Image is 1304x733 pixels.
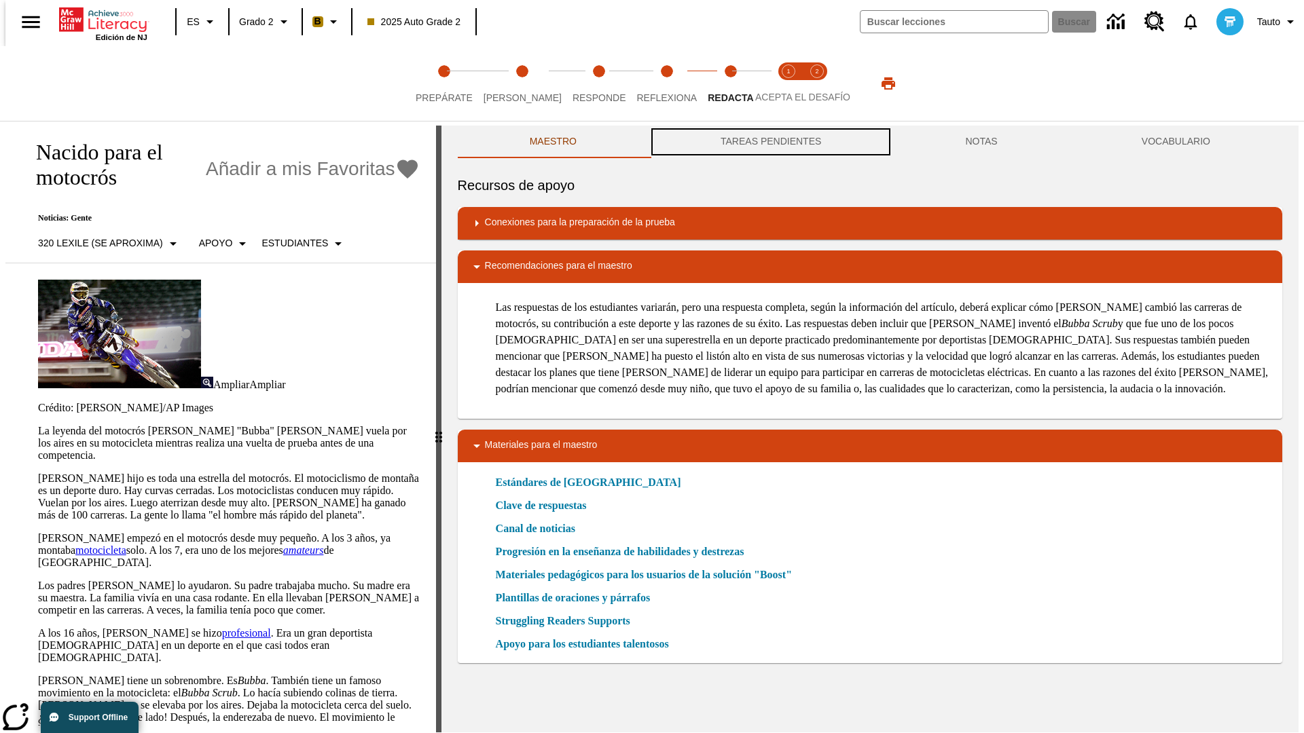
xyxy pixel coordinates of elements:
[1257,15,1280,29] span: Tauto
[314,13,321,30] span: B
[573,92,626,103] span: Responde
[59,5,147,41] div: Portada
[485,438,598,454] p: Materiales para el maestro
[797,46,837,121] button: Acepta el desafío contesta step 2 of 2
[38,472,420,521] p: [PERSON_NAME] hijo es toda una estrella del motocrós. El motociclismo de montaña es un deporte du...
[458,207,1282,240] div: Conexiones para la preparación de la prueba
[755,92,850,102] span: ACEPTA EL DESAFÍO
[206,157,420,181] button: Añadir a mis Favoritas - Nacido para el motocrós
[201,377,213,388] img: Ampliar
[75,544,126,556] a: motocicleta
[815,68,818,75] text: 2
[234,10,297,34] button: Grado: Grado 2, Elige un grado
[1062,318,1118,329] em: Bubba Scrub
[1070,126,1282,158] button: VOCABULARIO
[496,544,744,560] a: Progresión en la enseñanza de habilidades y destrezas, Se abrirá en una nueva ventana o pestaña
[307,10,347,34] button: Boost El color de la clase es anaranjado claro. Cambiar el color de la clase.
[636,92,697,103] span: Reflexiona
[484,92,562,103] span: [PERSON_NAME]
[416,92,473,103] span: Prepárate
[41,702,139,733] button: Support Offline
[256,231,352,256] button: Seleccionar estudiante
[222,627,271,639] a: profesional
[194,231,257,256] button: Tipo de apoyo, Apoyo
[786,68,790,75] text: 1
[22,213,420,223] p: Noticias: Gente
[496,636,677,652] a: Apoyo para los estudiantes talentosos
[38,627,420,664] p: A los 16 años, [PERSON_NAME] se hizo . Era un gran deportista [DEMOGRAPHIC_DATA] en un deporte en...
[436,126,441,732] div: Pulsa la tecla de intro o la barra espaciadora y luego presiona las flechas de derecha e izquierd...
[22,140,199,190] h1: Nacido para el motocrós
[458,250,1282,283] div: Recomendaciones para el maestro
[496,299,1271,397] p: Las respuestas de los estudiantes variarán, pero una respuesta completa, según la información del...
[405,46,484,121] button: Prepárate step 1 of 5
[38,402,420,414] p: Crédito: [PERSON_NAME]/AP Images
[496,567,792,583] a: Materiales pedagógicos para los usuarios de la solución "Boost", Se abrirá en una nueva ventana o...
[238,675,266,686] em: Bubba
[38,280,201,388] img: El corredor de motocrós James Stewart vuela por los aires en su motocicleta de montaña.
[261,236,328,250] p: Estudiantes
[458,174,1282,196] h6: Recursos de apoyo
[1099,3,1136,41] a: Centro de información
[769,46,808,121] button: Acepta el desafío lee step 1 of 2
[697,46,764,121] button: Redacta step 5 of 5
[893,126,1069,158] button: NOTAS
[249,379,285,390] span: Ampliar
[38,580,420,616] p: Los padres [PERSON_NAME] lo ayudaron. Su padre trabajaba mucho. Su madre era su maestra. La famil...
[199,236,233,250] p: Apoyo
[861,11,1048,33] input: Buscar campo
[496,497,587,514] a: Clave de respuestas, Se abrirá en una nueva ventana o pestaña
[1173,4,1208,39] a: Notificaciones
[181,10,224,34] button: Lenguaje: ES, Selecciona un idioma
[1252,10,1304,34] button: Perfil/Configuración
[867,71,910,96] button: Imprimir
[649,126,893,158] button: TAREAS PENDIENTES
[473,46,573,121] button: Lee step 2 of 5
[206,158,395,180] span: Añadir a mis Favoritas
[1216,8,1244,35] img: avatar image
[496,474,689,491] a: Estándares de [GEOGRAPHIC_DATA]
[239,15,274,29] span: Grado 2
[1136,3,1173,40] a: Centro de recursos, Se abrirá en una pestaña nueva.
[485,259,632,275] p: Recomendaciones para el maestro
[213,379,249,390] span: Ampliar
[496,590,651,606] a: Plantillas de oraciones y párrafos, Se abrirá en una nueva ventana o pestaña
[496,613,638,629] a: Struggling Readers Supports
[708,92,753,103] span: Redacta
[496,521,575,537] a: Canal de noticias, Se abrirá en una nueva ventana o pestaña
[367,15,461,29] span: 2025 Auto Grade 2
[441,126,1299,732] div: activity
[562,46,637,121] button: Responde step 3 of 5
[11,2,51,42] button: Abrir el menú lateral
[626,46,708,121] button: Reflexiona step 4 of 5
[5,126,436,726] div: reading
[458,126,649,158] button: Maestro
[1208,4,1252,39] button: Escoja un nuevo avatar
[38,236,163,250] p: 320 Lexile (Se aproxima)
[187,15,200,29] span: ES
[38,532,420,569] p: [PERSON_NAME] empezó en el motocrós desde muy pequeño. A los 3 años, ya montaba solo. A los 7, er...
[485,215,675,231] p: Conexiones para la preparación de la prueba
[38,425,420,462] p: La leyenda del motocrós [PERSON_NAME] "Bubba" [PERSON_NAME] vuela por los aires en su motocicleta...
[458,126,1282,158] div: Instructional Panel Tabs
[283,544,324,556] a: amateurs
[33,231,187,256] button: Seleccione Lexile, 320 Lexile (Se aproxima)
[458,430,1282,462] div: Materiales para el maestro
[96,33,147,41] span: Edición de NJ
[69,713,128,722] span: Support Offline
[181,687,238,698] em: Bubba Scrub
